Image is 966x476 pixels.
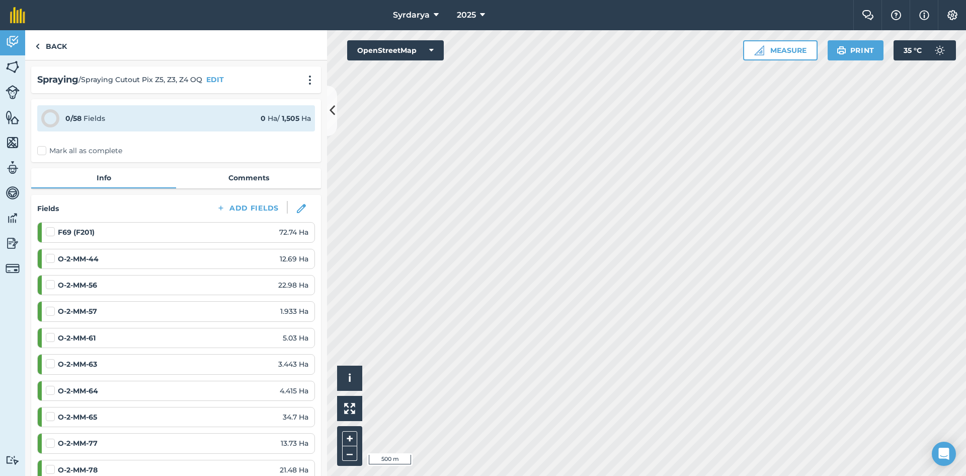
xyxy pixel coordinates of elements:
[283,412,308,423] span: 34.7 Ha
[280,306,308,317] span: 1.933 Ha
[10,7,25,23] img: fieldmargin Logo
[37,73,78,87] h2: Spraying
[743,40,818,60] button: Measure
[342,446,357,461] button: –
[31,168,176,187] a: Info
[6,185,20,200] img: svg+xml;base64,PD94bWwgdmVyc2lvbj0iMS4wIiBlbmNvZGluZz0idXRmLTgiPz4KPCEtLSBHZW5lcmF0b3I6IEFkb2JlIE...
[6,110,20,125] img: svg+xml;base64,PHN2ZyB4bWxucz0iaHR0cDovL3d3dy53My5vcmcvMjAwMC9zdmciIHdpZHRoPSI1NiIgaGVpZ2h0PSI2MC...
[78,74,202,85] span: / Spraying Cutout Pix Z5, Z3, Z4 OQ
[65,114,82,123] strong: 0 / 58
[828,40,884,60] button: Print
[894,40,956,60] button: 35 °C
[304,75,316,85] img: svg+xml;base64,PHN2ZyB4bWxucz0iaHR0cDovL3d3dy53My5vcmcvMjAwMC9zdmciIHdpZHRoPSIyMCIgaGVpZ2h0PSIyNC...
[6,34,20,49] img: svg+xml;base64,PD94bWwgdmVyc2lvbj0iMS4wIiBlbmNvZGluZz0idXRmLTgiPz4KPCEtLSBHZW5lcmF0b3I6IEFkb2JlIE...
[281,438,308,449] span: 13.73 Ha
[930,40,950,60] img: svg+xml;base64,PD94bWwgdmVyc2lvbj0iMS4wIiBlbmNvZGluZz0idXRmLTgiPz4KPCEtLSBHZW5lcmF0b3I6IEFkb2JlIE...
[58,359,97,370] strong: O-2-MM-63
[393,9,430,21] span: Syrdarya
[206,74,224,85] button: EDIT
[58,306,97,317] strong: O-2-MM-57
[904,40,922,60] span: 35 ° C
[297,204,306,213] img: svg+xml;base64,PHN2ZyB3aWR0aD0iMTgiIGhlaWdodD0iMTgiIHZpZXdCb3g9IjAgMCAxOCAxOCIgZmlsbD0ibm9uZSIgeG...
[280,253,308,264] span: 12.69 Ha
[283,332,308,344] span: 5.03 Ha
[6,211,20,226] img: svg+xml;base64,PD94bWwgdmVyc2lvbj0iMS4wIiBlbmNvZGluZz0idXRmLTgiPz4KPCEtLSBHZW5lcmF0b3I6IEFkb2JlIE...
[6,160,20,175] img: svg+xml;base64,PD94bWwgdmVyc2lvbj0iMS4wIiBlbmNvZGluZz0idXRmLTgiPz4KPCEtLSBHZW5lcmF0b3I6IEFkb2JlIE...
[6,59,20,75] img: svg+xml;base64,PHN2ZyB4bWxucz0iaHR0cDovL3d3dy53My5vcmcvMjAwMC9zdmciIHdpZHRoPSI1NiIgaGVpZ2h0PSI2MC...
[37,146,122,156] label: Mark all as complete
[282,114,299,123] strong: 1,505
[37,203,59,214] h4: Fields
[58,280,97,291] strong: O-2-MM-56
[278,359,308,370] span: 3.443 Ha
[347,40,444,60] button: OpenStreetMap
[348,372,351,384] span: i
[754,45,764,55] img: Ruler icon
[58,385,98,396] strong: O-2-MM-64
[208,201,287,215] button: Add Fields
[176,168,321,187] a: Comments
[280,385,308,396] span: 4.415 Ha
[837,44,846,56] img: svg+xml;base64,PHN2ZyB4bWxucz0iaHR0cDovL3d3dy53My5vcmcvMjAwMC9zdmciIHdpZHRoPSIxOSIgaGVpZ2h0PSIyNC...
[65,113,105,124] div: Fields
[6,455,20,465] img: svg+xml;base64,PD94bWwgdmVyc2lvbj0iMS4wIiBlbmNvZGluZz0idXRmLTgiPz4KPCEtLSBHZW5lcmF0b3I6IEFkb2JlIE...
[261,114,266,123] strong: 0
[946,10,958,20] img: A cog icon
[919,9,929,21] img: svg+xml;base64,PHN2ZyB4bWxucz0iaHR0cDovL3d3dy53My5vcmcvMjAwMC9zdmciIHdpZHRoPSIxNyIgaGVpZ2h0PSIxNy...
[344,403,355,414] img: Four arrows, one pointing top left, one top right, one bottom right and the last bottom left
[890,10,902,20] img: A question mark icon
[58,253,99,264] strong: O-2-MM-44
[342,431,357,446] button: +
[457,9,476,21] span: 2025
[35,40,40,52] img: svg+xml;base64,PHN2ZyB4bWxucz0iaHR0cDovL3d3dy53My5vcmcvMjAwMC9zdmciIHdpZHRoPSI5IiBoZWlnaHQ9IjI0Ii...
[862,10,874,20] img: Two speech bubbles overlapping with the left bubble in the forefront
[58,438,98,449] strong: O-2-MM-77
[25,30,77,60] a: Back
[6,236,20,251] img: svg+xml;base64,PD94bWwgdmVyc2lvbj0iMS4wIiBlbmNvZGluZz0idXRmLTgiPz4KPCEtLSBHZW5lcmF0b3I6IEFkb2JlIE...
[6,135,20,150] img: svg+xml;base64,PHN2ZyB4bWxucz0iaHR0cDovL3d3dy53My5vcmcvMjAwMC9zdmciIHdpZHRoPSI1NiIgaGVpZ2h0PSI2MC...
[261,113,311,124] div: Ha / Ha
[280,464,308,475] span: 21.48 Ha
[932,442,956,466] div: Open Intercom Messenger
[6,261,20,276] img: svg+xml;base64,PD94bWwgdmVyc2lvbj0iMS4wIiBlbmNvZGluZz0idXRmLTgiPz4KPCEtLSBHZW5lcmF0b3I6IEFkb2JlIE...
[58,227,95,238] strong: F69 (F201)
[58,332,96,344] strong: O-2-MM-61
[58,412,97,423] strong: O-2-MM-65
[337,366,362,391] button: i
[6,85,20,99] img: svg+xml;base64,PD94bWwgdmVyc2lvbj0iMS4wIiBlbmNvZGluZz0idXRmLTgiPz4KPCEtLSBHZW5lcmF0b3I6IEFkb2JlIE...
[279,227,308,238] span: 72.74 Ha
[58,464,98,475] strong: O-2-MM-78
[278,280,308,291] span: 22.98 Ha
